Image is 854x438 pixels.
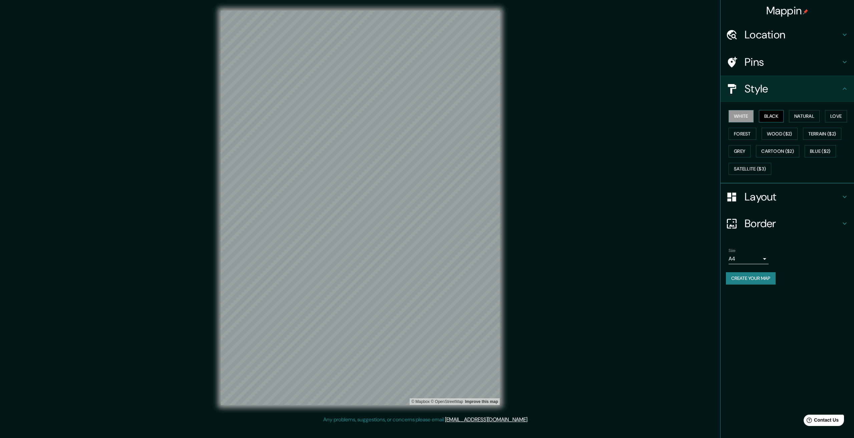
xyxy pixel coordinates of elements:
[721,183,854,210] div: Layout
[729,248,736,254] label: Size
[721,210,854,237] div: Border
[745,82,841,95] h4: Style
[759,110,784,122] button: Black
[729,110,754,122] button: White
[745,190,841,203] h4: Layout
[323,416,528,424] p: Any problems, suggestions, or concerns please email .
[803,128,842,140] button: Terrain ($2)
[411,399,430,404] a: Mapbox
[431,399,463,404] a: OpenStreetMap
[745,55,841,69] h4: Pins
[726,272,776,285] button: Create your map
[721,21,854,48] div: Location
[745,217,841,230] h4: Border
[805,145,836,157] button: Blue ($2)
[721,49,854,75] div: Pins
[729,254,769,264] div: A4
[465,399,498,404] a: Map feedback
[762,128,798,140] button: Wood ($2)
[729,128,756,140] button: Forest
[721,75,854,102] div: Style
[795,412,847,431] iframe: Help widget launcher
[528,416,529,424] div: .
[221,11,500,405] canvas: Map
[729,145,751,157] button: Grey
[745,28,841,41] h4: Location
[825,110,847,122] button: Love
[729,163,771,175] button: Satellite ($3)
[756,145,799,157] button: Cartoon ($2)
[529,416,531,424] div: .
[803,9,808,14] img: pin-icon.png
[789,110,820,122] button: Natural
[766,4,809,17] h4: Mappin
[445,416,527,423] a: [EMAIL_ADDRESS][DOMAIN_NAME]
